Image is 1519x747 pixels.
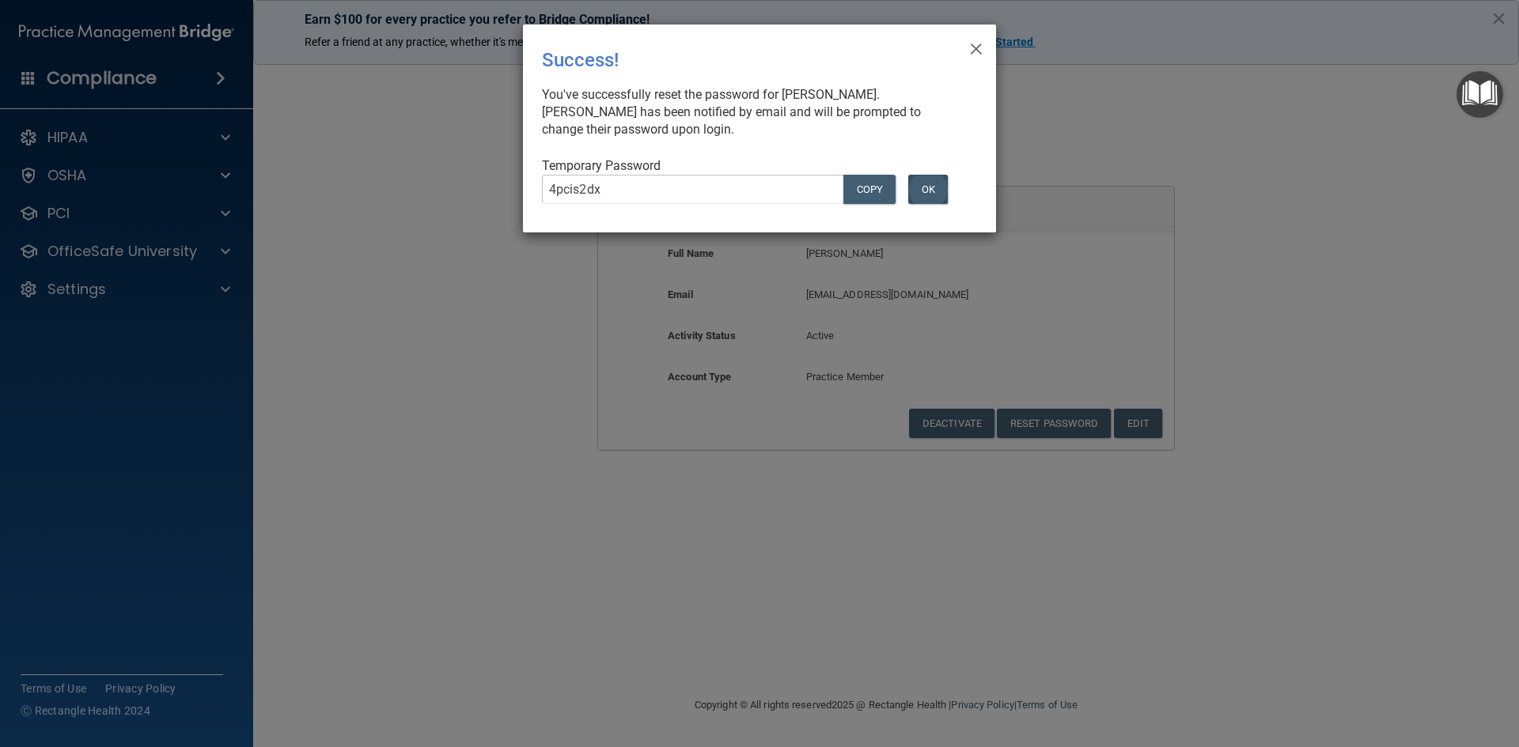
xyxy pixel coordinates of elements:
[969,31,983,62] span: ×
[843,175,896,204] button: COPY
[1456,71,1503,118] button: Open Resource Center
[542,37,912,83] div: Success!
[542,158,661,173] span: Temporary Password
[542,86,964,138] div: You've successfully reset the password for [PERSON_NAME]. [PERSON_NAME] has been notified by emai...
[908,175,948,204] button: OK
